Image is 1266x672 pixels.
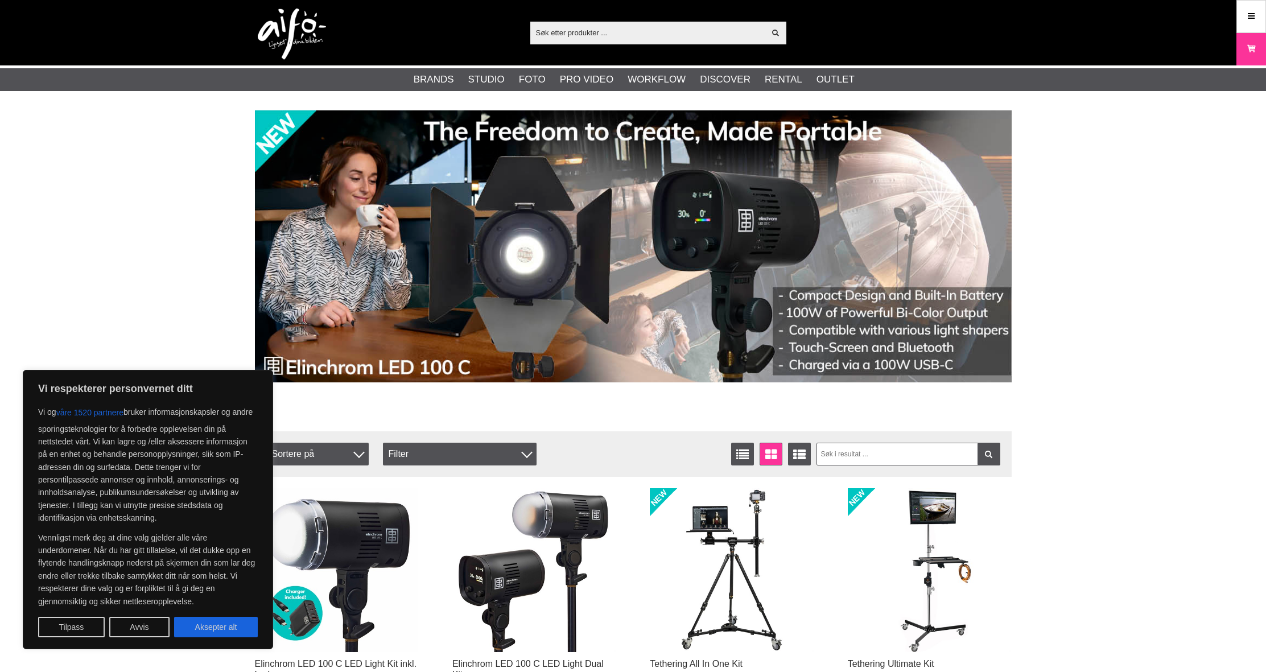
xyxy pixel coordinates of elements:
p: Vennligst merk deg at dine valg gjelder alle våre underdomener. Når du har gitt tillatelse, vil d... [38,531,258,608]
button: Tilpass [38,617,105,637]
img: Elinchrom LED 100 C LED Light Dual Kit [452,488,616,652]
a: Tethering Ultimate Kit [848,659,934,669]
span: Sortere på [266,443,369,465]
div: Filter [383,443,537,465]
p: Vi og bruker informasjonskapsler og andre sporingsteknologier for å forbedre opplevelsen din på n... [38,402,258,525]
button: våre 1520 partnere [56,402,123,423]
img: Ad:002 banner-elin-led100c11390x.jpg [255,110,1012,382]
a: Brands [414,72,454,87]
a: Outlet [816,72,855,87]
img: Tethering Ultimate Kit [848,488,1012,652]
button: Aksepter alt [174,617,258,637]
a: Vis liste [731,443,754,465]
a: Workflow [628,72,686,87]
a: Pro Video [560,72,613,87]
img: logo.png [258,9,326,60]
a: Filter [978,443,1000,465]
a: Tethering All In One Kit [650,659,743,669]
a: Studio [468,72,505,87]
a: Foto [519,72,546,87]
a: Utvidet liste [788,443,811,465]
button: Avvis [109,617,170,637]
input: Søk i resultat ... [816,443,1000,465]
img: Elinchrom LED 100 C LED Light Kit inkl. Lader [255,488,419,652]
a: Vindusvisning [760,443,782,465]
img: Tethering All In One Kit [650,488,814,652]
a: Discover [700,72,750,87]
div: Vi respekterer personvernet ditt [23,370,273,649]
input: Søk etter produkter ... [530,24,765,41]
a: Rental [765,72,802,87]
p: Vi respekterer personvernet ditt [38,382,258,395]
